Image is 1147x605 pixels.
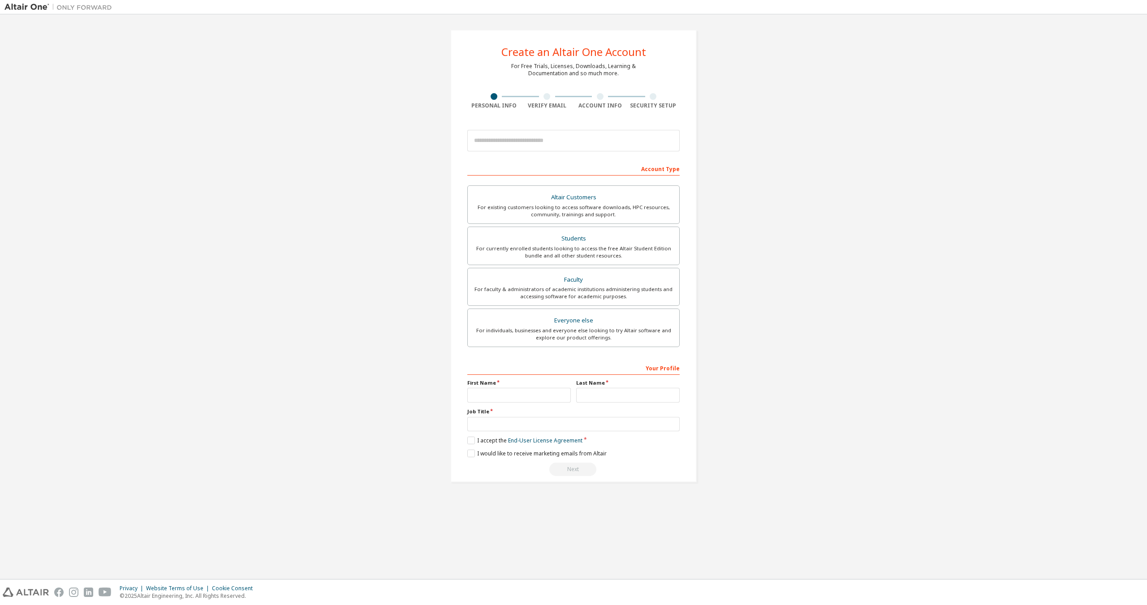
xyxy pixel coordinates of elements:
[473,274,674,286] div: Faculty
[120,592,258,600] p: © 2025 Altair Engineering, Inc. All Rights Reserved.
[467,463,680,476] div: Read and acccept EULA to continue
[54,588,64,597] img: facebook.svg
[576,379,680,386] label: Last Name
[467,360,680,375] div: Your Profile
[99,588,112,597] img: youtube.svg
[467,379,571,386] label: First Name
[3,588,49,597] img: altair_logo.svg
[508,437,582,444] a: End-User License Agreement
[573,102,627,109] div: Account Info
[473,327,674,341] div: For individuals, businesses and everyone else looking to try Altair software and explore our prod...
[473,232,674,245] div: Students
[467,437,582,444] label: I accept the
[521,102,574,109] div: Verify Email
[467,408,680,415] label: Job Title
[4,3,116,12] img: Altair One
[69,588,78,597] img: instagram.svg
[473,245,674,259] div: For currently enrolled students looking to access the free Altair Student Edition bundle and all ...
[467,102,521,109] div: Personal Info
[473,286,674,300] div: For faculty & administrators of academic institutions administering students and accessing softwa...
[467,450,607,457] label: I would like to receive marketing emails from Altair
[473,314,674,327] div: Everyone else
[146,585,212,592] div: Website Terms of Use
[84,588,93,597] img: linkedin.svg
[627,102,680,109] div: Security Setup
[212,585,258,592] div: Cookie Consent
[473,204,674,218] div: For existing customers looking to access software downloads, HPC resources, community, trainings ...
[120,585,146,592] div: Privacy
[467,161,680,176] div: Account Type
[473,191,674,204] div: Altair Customers
[501,47,646,57] div: Create an Altair One Account
[511,63,636,77] div: For Free Trials, Licenses, Downloads, Learning & Documentation and so much more.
